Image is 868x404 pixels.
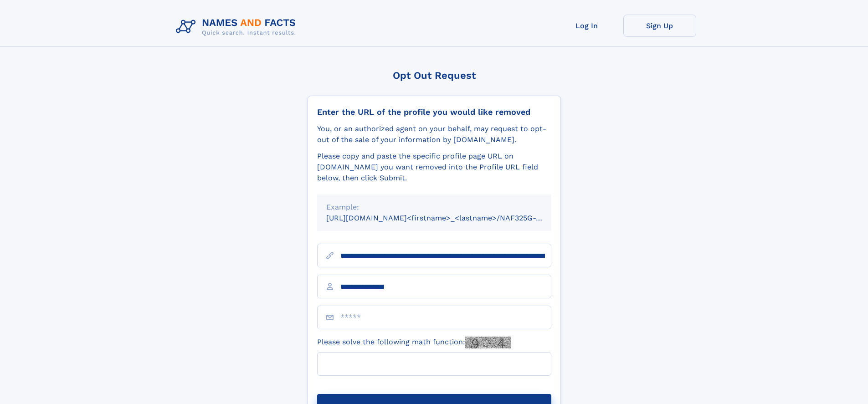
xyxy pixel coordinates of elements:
a: Sign Up [623,15,696,37]
div: Example: [326,202,542,213]
img: Logo Names and Facts [172,15,303,39]
label: Please solve the following math function: [317,337,511,348]
small: [URL][DOMAIN_NAME]<firstname>_<lastname>/NAF325G-xxxxxxxx [326,214,569,222]
div: Opt Out Request [308,70,561,81]
div: You, or an authorized agent on your behalf, may request to opt-out of the sale of your informatio... [317,123,551,145]
a: Log In [550,15,623,37]
div: Please copy and paste the specific profile page URL on [DOMAIN_NAME] you want removed into the Pr... [317,151,551,184]
div: Enter the URL of the profile you would like removed [317,107,551,117]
